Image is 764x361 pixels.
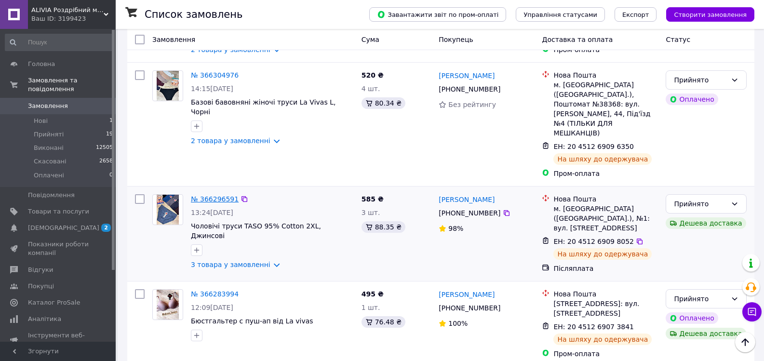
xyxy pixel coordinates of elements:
input: Пошук [5,34,114,51]
a: Базові бавовняні жіночі труси La Vivas L, Чорні [191,98,335,116]
span: 2658 [99,157,113,166]
div: Нова Пошта [553,194,658,204]
span: 1 шт. [362,304,380,311]
div: Пром-оплата [553,169,658,178]
span: Доставка та оплата [542,36,613,43]
span: 14:15[DATE] [191,85,233,93]
div: Дешева доставка [666,328,746,339]
div: На шляху до одержувача [553,334,652,345]
div: [STREET_ADDRESS]: вул. [STREET_ADDRESS] [553,299,658,318]
a: Фото товару [152,289,183,320]
span: 520 ₴ [362,71,384,79]
span: Замовлення [28,102,68,110]
button: Створити замовлення [666,7,754,22]
span: 4 шт. [362,85,380,93]
span: Скасовані [34,157,67,166]
span: Прийняті [34,130,64,139]
span: Головна [28,60,55,68]
div: Нова Пошта [553,289,658,299]
span: Інструменти веб-майстра та SEO [28,331,89,348]
a: 2 товара у замовленні [191,137,270,145]
span: Відгуки [28,266,53,274]
span: 3 шт. [362,209,380,216]
div: Пром-оплата [553,349,658,359]
div: 88.35 ₴ [362,221,405,233]
span: Повідомлення [28,191,75,200]
span: ALIVIA Роздрібний магазин [31,6,104,14]
button: Чат з покупцем [742,302,762,321]
span: Покупець [439,36,473,43]
a: 3 товара у замовленні [191,261,270,268]
div: Прийнято [674,199,727,209]
span: ЕН: 20 4512 6907 3841 [553,323,634,331]
a: № 366304976 [191,71,239,79]
span: Створити замовлення [674,11,747,18]
button: Експорт [615,7,657,22]
div: 76.48 ₴ [362,316,405,328]
span: Товари та послуги [28,207,89,216]
span: Каталог ProSale [28,298,80,307]
span: 100% [448,320,468,327]
div: На шляху до одержувача [553,248,652,260]
a: Створити замовлення [657,10,754,18]
span: Без рейтингу [448,101,496,108]
div: Ваш ID: 3199423 [31,14,116,23]
a: 2 товара у замовленні [191,46,270,53]
span: 98% [448,225,463,232]
div: Нова Пошта [553,70,658,80]
span: ЕН: 20 4512 6909 8052 [553,238,634,245]
a: [PERSON_NAME] [439,195,495,204]
span: Cума [362,36,379,43]
span: 13:24[DATE] [191,209,233,216]
a: Фото товару [152,194,183,225]
img: Фото товару [157,290,179,320]
span: [PHONE_NUMBER] [439,209,500,217]
a: Фото товару [152,70,183,101]
span: 585 ₴ [362,195,384,203]
span: 0 [109,171,113,180]
span: 1 [109,117,113,125]
a: Бюстгальтер с пуш-ап від La vivas [191,317,313,325]
span: Нові [34,117,48,125]
a: [PERSON_NAME] [439,71,495,80]
div: Дешева доставка [666,217,746,229]
span: 12:09[DATE] [191,304,233,311]
span: [DEMOGRAPHIC_DATA] [28,224,99,232]
span: Покупці [28,282,54,291]
span: Оплачені [34,171,64,180]
div: Прийнято [674,75,727,85]
div: 80.34 ₴ [362,97,405,109]
span: Завантажити звіт по пром-оплаті [377,10,498,19]
img: Фото товару [157,195,179,225]
span: 19 [106,130,113,139]
span: Виконані [34,144,64,152]
button: Завантажити звіт по пром-оплаті [369,7,506,22]
span: Замовлення [152,36,195,43]
div: Післяплата [553,264,658,273]
a: № 366283994 [191,290,239,298]
a: № 366296591 [191,195,239,203]
span: 2 [101,224,111,232]
span: Показники роботи компанії [28,240,89,257]
span: 495 ₴ [362,290,384,298]
h1: Список замовлень [145,9,242,20]
div: Оплачено [666,312,718,324]
span: [PHONE_NUMBER] [439,304,500,312]
span: ЕН: 20 4512 6909 6350 [553,143,634,150]
div: м. [GEOGRAPHIC_DATA] ([GEOGRAPHIC_DATA].), Поштомат №38368: вул. [PERSON_NAME], 44, Під'їзд №4 (Т... [553,80,658,138]
button: Наверх [735,332,755,352]
div: На шляху до одержувача [553,153,652,165]
span: Експорт [622,11,649,18]
div: Прийнято [674,294,727,304]
img: Фото товару [157,71,179,101]
span: Замовлення та повідомлення [28,76,116,94]
div: м. [GEOGRAPHIC_DATA] ([GEOGRAPHIC_DATA].), №1: вул. [STREET_ADDRESS] [553,204,658,233]
span: Аналітика [28,315,61,323]
span: 12505 [96,144,113,152]
span: Статус [666,36,690,43]
span: [PHONE_NUMBER] [439,85,500,93]
a: Чоловічі труси TASO 95% Cotton 2XL, Джинсові [191,222,321,240]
